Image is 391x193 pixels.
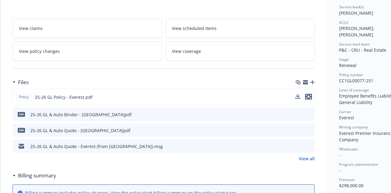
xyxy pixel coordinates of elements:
span: View scheduled items [172,25,217,32]
a: View all [299,155,315,162]
span: [PERSON_NAME] [339,10,373,16]
button: preview file [307,111,312,118]
div: 25-26 GL & Auto Binder - [GEOGRAPHIC_DATA]pdf [30,111,132,118]
a: View scheduled items [166,19,315,38]
span: - [339,152,341,158]
span: Wholesaler [339,147,358,152]
button: preview file [305,94,312,99]
span: Premium [339,177,355,182]
button: download file [295,94,300,100]
span: P&C - CRU - Real Estate [339,47,386,53]
span: - [339,167,341,173]
span: Program administrator [339,162,378,167]
a: View coverage [166,42,315,61]
a: View policy changes [13,42,162,61]
span: Renewal [339,62,356,68]
div: 25-26 GL & Auto Quote - [GEOGRAPHIC_DATA]pdf [30,127,130,134]
span: View claims [19,25,43,32]
span: Everest [339,115,354,121]
span: $298,000.00 [339,183,364,188]
span: Service lead team [339,42,370,47]
span: 25-26 GL Policy - Everest.pdf [35,94,93,100]
button: download file [295,94,300,99]
span: AC(s) [339,20,348,25]
button: preview file [307,143,312,150]
span: [PERSON_NAME], [PERSON_NAME] [339,25,376,38]
button: download file [297,143,302,150]
span: Policy [18,94,30,100]
span: pdf [18,128,25,132]
span: Carrier [339,109,351,114]
div: Billing summary [13,172,56,180]
span: Stage [339,57,349,62]
button: download file [297,127,302,134]
h3: Billing summary [18,172,56,180]
div: 25-26 GL & Auto Quote - Everest (from [GEOGRAPHIC_DATA]).msg [30,143,163,150]
button: download file [297,111,302,118]
span: pdf [18,112,25,117]
span: Policy number [339,72,363,77]
button: preview file [307,127,312,134]
h3: Files [18,78,29,86]
button: preview file [305,94,312,100]
a: View claims [13,19,162,38]
span: View coverage [172,48,201,54]
span: View policy changes [19,48,60,54]
span: Writing company [339,124,368,130]
span: CC1GL00077-251 [339,78,373,84]
div: Files [13,78,29,86]
span: Service lead(s) [339,4,364,9]
span: Lines of coverage [339,87,369,93]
